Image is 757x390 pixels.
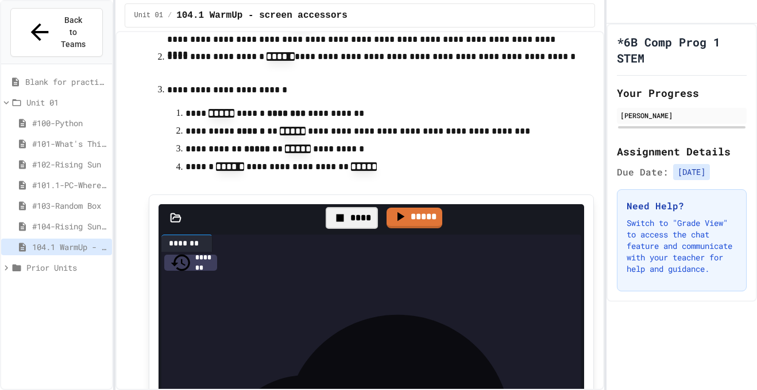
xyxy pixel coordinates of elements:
[617,165,669,179] span: Due Date:
[26,96,107,108] span: Unit 01
[26,262,107,274] span: Prior Units
[10,8,103,57] button: Back to Teams
[32,220,107,232] span: #104-Rising Sun Plus
[134,11,163,20] span: Unit 01
[60,14,87,50] span: Back to Teams
[617,143,747,159] h2: Assignment Details
[32,138,107,150] span: #101-What's This ??
[176,9,347,22] span: 104.1 WarmUp - screen accessors
[32,179,107,191] span: #101.1-PC-Where am I?
[617,34,747,66] h1: *6B Comp Prog 1 STEM
[627,217,737,275] p: Switch to "Grade View" to access the chat feature and communicate with your teacher for help and ...
[32,117,107,129] span: #100-Python
[627,199,737,213] h3: Need Help?
[32,241,107,253] span: 104.1 WarmUp - screen accessors
[168,11,172,20] span: /
[25,76,107,88] span: Blank for practice
[32,200,107,212] span: #103-Random Box
[673,164,710,180] span: [DATE]
[32,158,107,170] span: #102-Rising Sun
[620,110,743,120] div: [PERSON_NAME]
[617,85,747,101] h2: Your Progress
